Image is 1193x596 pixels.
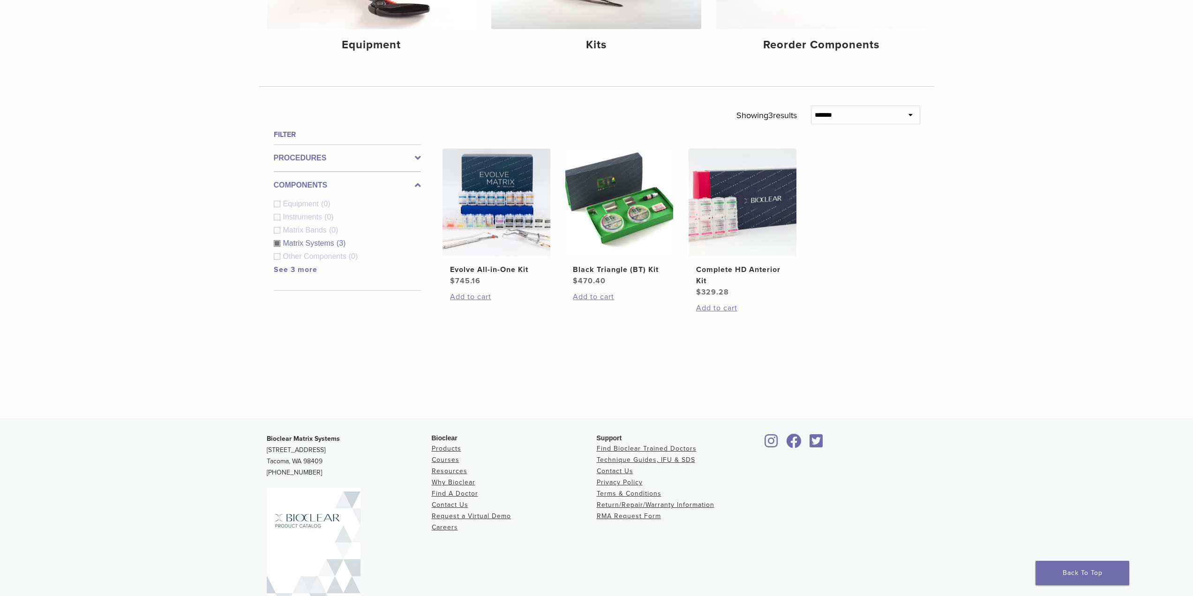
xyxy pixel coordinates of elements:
[450,291,543,302] a: Add to cart: “Evolve All-in-One Kit”
[324,213,334,221] span: (0)
[432,523,458,531] a: Careers
[442,149,551,287] a: Evolve All-in-One KitEvolve All-in-One Kit $745.16
[432,490,478,498] a: Find A Doctor
[689,149,796,257] img: Complete HD Anterior Kit
[274,152,421,164] label: Procedures
[432,501,468,509] a: Contact Us
[565,149,673,257] img: Black Triangle (BT) Kit
[807,439,826,449] a: Bioclear
[724,37,919,53] h4: Reorder Components
[450,276,455,286] span: $
[450,276,480,286] bdi: 745.16
[573,276,606,286] bdi: 470.40
[597,501,714,509] a: Return/Repair/Warranty Information
[432,467,467,475] a: Resources
[597,478,643,486] a: Privacy Policy
[267,435,340,443] strong: Bioclear Matrix Systems
[565,149,674,287] a: Black Triangle (BT) KitBlack Triangle (BT) Kit $470.40
[573,276,578,286] span: $
[783,439,805,449] a: Bioclear
[274,180,421,191] label: Components
[283,239,337,247] span: Matrix Systems
[762,439,781,449] a: Bioclear
[274,129,421,140] h4: Filter
[283,200,322,208] span: Equipment
[573,264,666,275] h2: Black Triangle (BT) Kit
[349,252,358,260] span: (0)
[696,287,729,297] bdi: 329.28
[597,434,622,442] span: Support
[283,252,349,260] span: Other Components
[696,287,701,297] span: $
[696,302,789,314] a: Add to cart: “Complete HD Anterior Kit”
[274,265,317,274] a: See 3 more
[597,512,661,520] a: RMA Request Form
[337,239,346,247] span: (3)
[450,264,543,275] h2: Evolve All-in-One Kit
[499,37,694,53] h4: Kits
[696,264,789,287] h2: Complete HD Anterior Kit
[267,433,432,478] p: [STREET_ADDRESS] Tacoma, WA 98409 [PHONE_NUMBER]
[597,467,633,475] a: Contact Us
[321,200,330,208] span: (0)
[736,106,797,125] p: Showing results
[597,456,695,464] a: Technique Guides, IFU & SDS
[432,445,461,453] a: Products
[768,110,773,121] span: 3
[1035,561,1129,585] a: Back To Top
[432,512,511,520] a: Request a Virtual Demo
[274,37,469,53] h4: Equipment
[283,213,325,221] span: Instruments
[573,291,666,302] a: Add to cart: “Black Triangle (BT) Kit”
[597,490,661,498] a: Terms & Conditions
[597,445,697,453] a: Find Bioclear Trained Doctors
[688,149,797,298] a: Complete HD Anterior KitComplete HD Anterior Kit $329.28
[329,226,338,234] span: (0)
[443,149,550,257] img: Evolve All-in-One Kit
[283,226,329,234] span: Matrix Bands
[432,434,458,442] span: Bioclear
[432,478,475,486] a: Why Bioclear
[432,456,459,464] a: Courses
